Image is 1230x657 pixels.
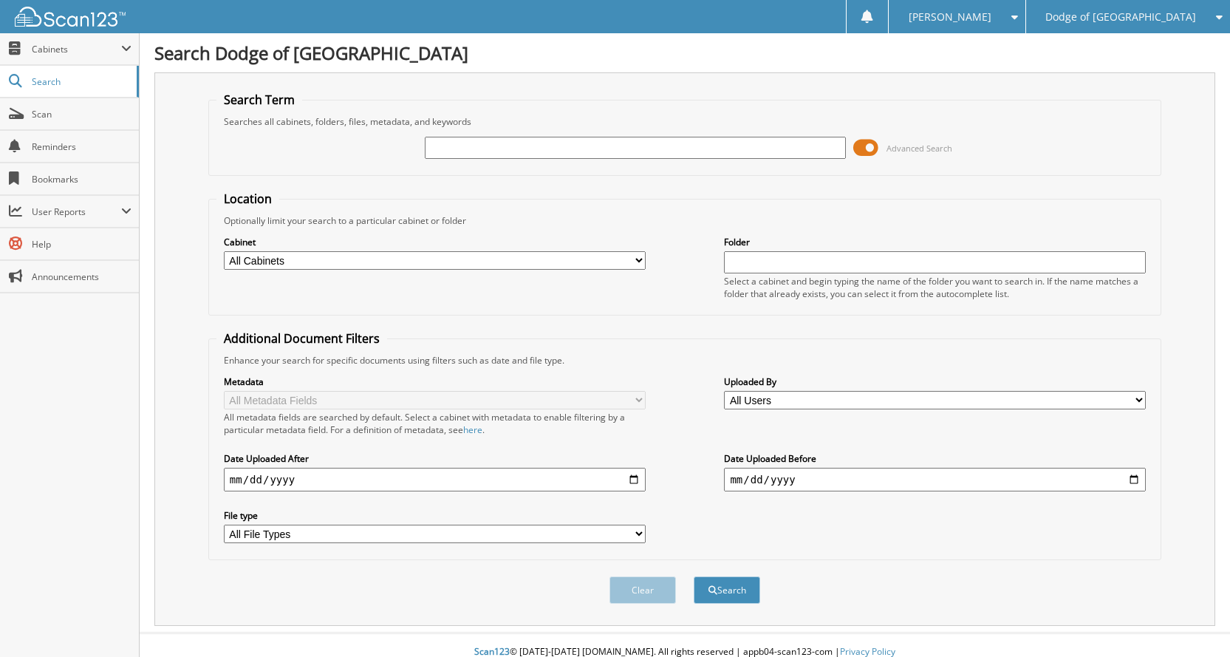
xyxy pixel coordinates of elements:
[32,43,121,55] span: Cabinets
[724,452,1146,465] label: Date Uploaded Before
[32,205,121,218] span: User Reports
[609,576,676,604] button: Clear
[32,108,131,120] span: Scan
[694,576,760,604] button: Search
[724,468,1146,491] input: end
[224,509,646,522] label: File type
[216,214,1153,227] div: Optionally limit your search to a particular cabinet or folder
[886,143,952,154] span: Advanced Search
[724,375,1146,388] label: Uploaded By
[32,238,131,251] span: Help
[216,92,302,108] legend: Search Term
[32,173,131,185] span: Bookmarks
[1045,13,1196,21] span: Dodge of [GEOGRAPHIC_DATA]
[216,191,279,207] legend: Location
[224,236,646,248] label: Cabinet
[224,411,646,436] div: All metadata fields are searched by default. Select a cabinet with metadata to enable filtering b...
[15,7,126,27] img: scan123-logo-white.svg
[32,75,129,88] span: Search
[724,275,1146,300] div: Select a cabinet and begin typing the name of the folder you want to search in. If the name match...
[154,41,1215,65] h1: Search Dodge of [GEOGRAPHIC_DATA]
[32,140,131,153] span: Reminders
[463,423,482,436] a: here
[32,270,131,283] span: Announcements
[224,468,646,491] input: start
[224,452,646,465] label: Date Uploaded After
[724,236,1146,248] label: Folder
[216,115,1153,128] div: Searches all cabinets, folders, files, metadata, and keywords
[216,354,1153,367] div: Enhance your search for specific documents using filters such as date and file type.
[909,13,991,21] span: [PERSON_NAME]
[224,375,646,388] label: Metadata
[216,330,387,347] legend: Additional Document Filters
